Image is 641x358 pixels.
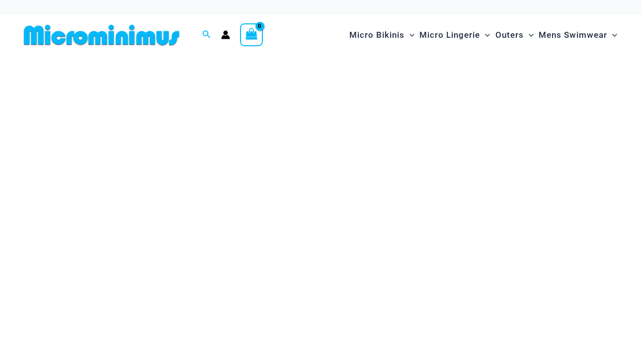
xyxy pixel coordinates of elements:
[221,30,230,39] a: Account icon link
[417,20,492,50] a: Micro LingerieMenu ToggleMenu Toggle
[493,20,536,50] a: OutersMenu ToggleMenu Toggle
[607,22,617,48] span: Menu Toggle
[536,20,620,50] a: Mens SwimwearMenu ToggleMenu Toggle
[419,22,480,48] span: Micro Lingerie
[524,22,534,48] span: Menu Toggle
[539,22,607,48] span: Mens Swimwear
[202,29,211,41] a: Search icon link
[347,20,417,50] a: Micro BikinisMenu ToggleMenu Toggle
[349,22,404,48] span: Micro Bikinis
[345,18,621,52] nav: Site Navigation
[480,22,490,48] span: Menu Toggle
[404,22,414,48] span: Menu Toggle
[240,23,263,46] a: View Shopping Cart, empty
[495,22,524,48] span: Outers
[20,24,183,46] img: MM SHOP LOGO FLAT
